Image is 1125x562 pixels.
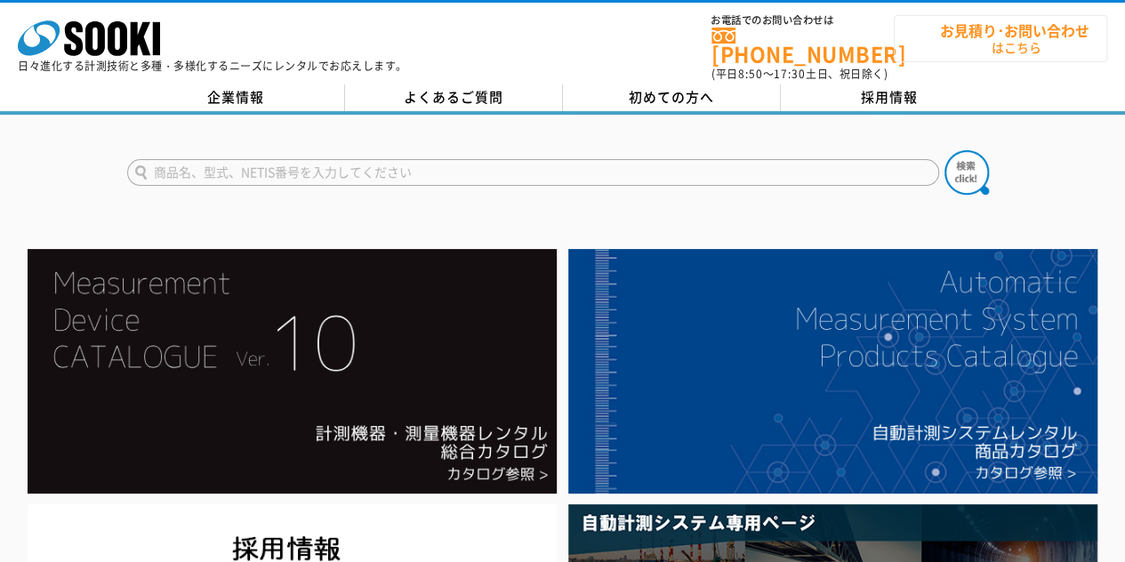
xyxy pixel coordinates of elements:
[563,84,781,111] a: 初めての方へ
[738,66,763,82] span: 8:50
[940,20,1089,41] strong: お見積り･お問い合わせ
[711,28,894,64] a: [PHONE_NUMBER]
[894,15,1107,62] a: お見積り･お問い合わせはこちら
[345,84,563,111] a: よくあるご質問
[781,84,999,111] a: 採用情報
[774,66,806,82] span: 17:30
[18,60,407,71] p: 日々進化する計測技術と多種・多様化するニーズにレンタルでお応えします。
[711,66,888,82] span: (平日 ～ 土日、祝日除く)
[711,15,894,26] span: お電話でのお問い合わせは
[28,249,557,494] img: Catalog Ver10
[904,16,1106,60] span: はこちら
[127,159,939,186] input: 商品名、型式、NETIS番号を入力してください
[944,150,989,195] img: btn_search.png
[568,249,1097,494] img: 自動計測システムカタログ
[127,84,345,111] a: 企業情報
[629,87,714,107] span: 初めての方へ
